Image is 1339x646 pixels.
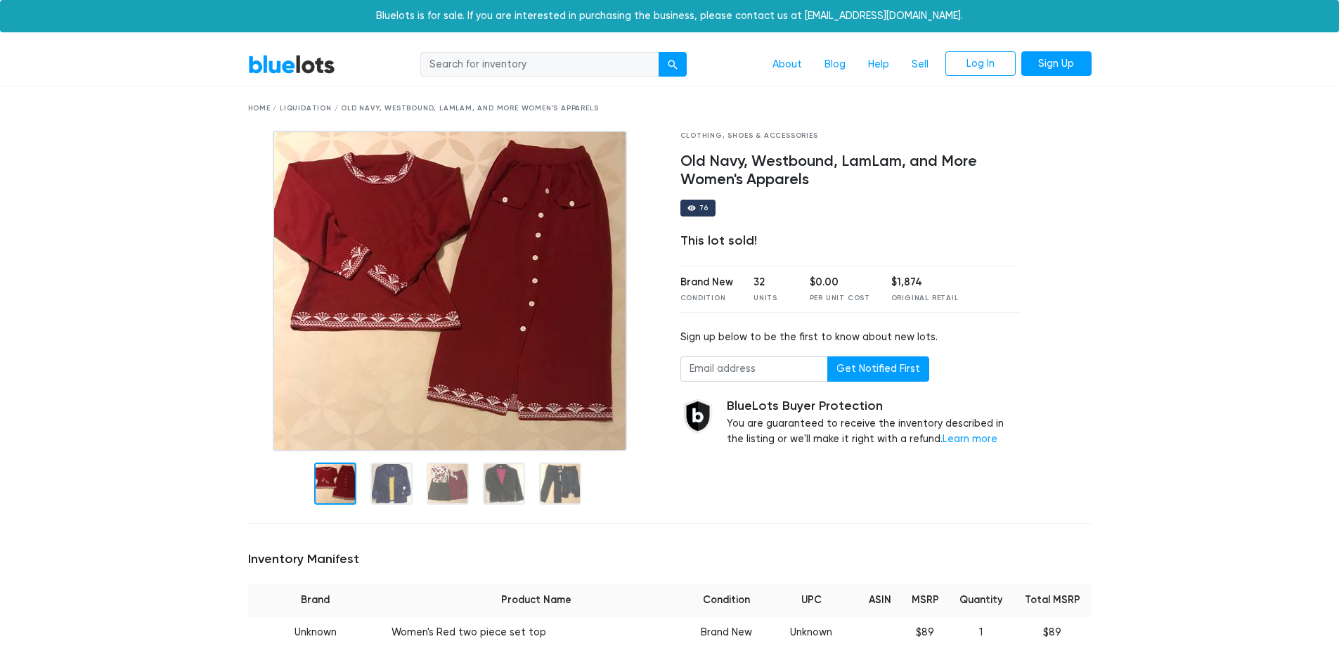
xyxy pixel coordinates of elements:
th: Brand [248,584,383,616]
th: Total MSRP [1014,584,1092,616]
a: BlueLots [248,54,335,75]
a: About [761,51,813,78]
div: Condition [680,293,733,304]
a: Blog [813,51,857,78]
h5: BlueLots Buyer Protection [727,399,1020,414]
div: Brand New [680,275,733,290]
th: Quantity [949,584,1013,616]
div: Per Unit Cost [810,293,870,304]
button: Get Notified First [827,356,929,382]
a: Log In [945,51,1016,77]
div: $0.00 [810,275,870,290]
div: $1,874 [891,275,959,290]
div: 32 [753,275,789,290]
input: Search for inventory [420,52,659,77]
h5: Inventory Manifest [248,552,1092,567]
div: This lot sold! [680,233,1020,249]
img: 1386d909-07e3-432d-9d5c-ae5b6edb1c8d-1562566512.jpg [273,131,627,451]
h4: Old Navy, Westbound, LamLam, and More Women's Apparels [680,153,1020,189]
div: Home / Liquidation / Old Navy, Westbound, LamLam, and More Women's Apparels [248,103,1092,114]
a: Help [857,51,900,78]
div: Units [753,293,789,304]
div: Sign up below to be the first to know about new lots. [680,330,1020,345]
a: Sell [900,51,940,78]
div: You are guaranteed to receive the inventory described in the listing or we'll make it right with ... [727,399,1020,447]
div: 76 [699,205,709,212]
th: MSRP [902,584,950,616]
a: Sign Up [1021,51,1092,77]
th: UPC [763,584,860,616]
div: Original Retail [891,293,959,304]
th: Product Name [383,584,690,616]
th: Condition [690,584,763,616]
input: Email address [680,356,828,382]
img: buyer_protection_shield-3b65640a83011c7d3ede35a8e5a80bfdfaa6a97447f0071c1475b91a4b0b3d01.png [680,399,716,434]
a: Learn more [943,433,997,445]
th: ASIN [859,584,901,616]
div: Clothing, Shoes & Accessories [680,131,1020,141]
